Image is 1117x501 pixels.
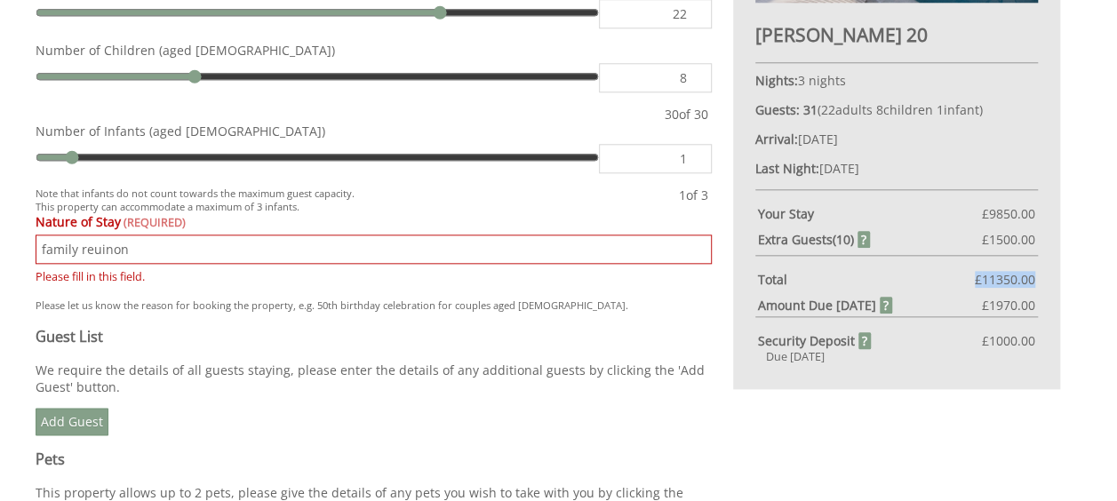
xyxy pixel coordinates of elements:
span: adult [821,101,873,118]
div: of 3 [675,187,712,213]
label: Number of Infants (aged [DEMOGRAPHIC_DATA]) [36,123,712,139]
span: s [826,231,832,248]
span: 11350.00 [982,271,1035,288]
span: ren [913,101,933,118]
h2: [PERSON_NAME] 20 [755,22,1038,47]
p: We require the details of all guests staying, please enter the details of any additional guests b... [36,362,712,395]
span: child [873,101,933,118]
strong: Amount Due [DATE] [757,297,892,314]
small: Please let us know the reason for booking the property, e.g. 50th birthday celebration for couple... [36,298,628,312]
label: Nature of Stay [36,213,712,230]
span: £ [982,297,1035,314]
span: infant [933,101,979,118]
div: of 30 [661,106,712,123]
p: Please fill in this field. [36,269,712,284]
span: 30 [665,106,679,123]
a: Add Guest [36,408,108,435]
div: Due [DATE] [755,349,1038,364]
strong: Last Night: [755,160,819,177]
span: £ [975,271,1035,288]
span: 1970.00 [989,297,1035,314]
span: 22 [821,101,835,118]
span: 1500.00 [989,231,1035,248]
span: 8 [876,101,883,118]
span: 1000.00 [989,332,1035,349]
strong: Guests: [755,101,800,118]
strong: Security Deposit [757,332,871,349]
span: 1 [679,187,686,203]
span: £ [982,205,1035,222]
strong: Nights: [755,72,798,89]
label: Number of Children (aged [DEMOGRAPHIC_DATA]) [36,42,712,59]
p: 3 nights [755,72,1038,89]
h3: Guest List [36,327,712,346]
strong: 31 [803,101,818,118]
span: 9850.00 [989,205,1035,222]
strong: Total [757,271,975,288]
p: [DATE] [755,131,1038,147]
strong: Arrival: [755,131,798,147]
p: [DATE] [755,160,1038,177]
small: Note that infants do not count towards the maximum guest capacity. This property can accommodate ... [36,187,661,213]
span: ( ) [803,101,983,118]
span: £ [982,332,1035,349]
span: s [866,101,873,118]
strong: Your Stay [757,205,982,222]
span: £ [982,231,1035,248]
span: 10 [835,231,850,248]
span: 1 [937,101,944,118]
strong: Extra Guest ( ) [757,231,870,248]
h3: Pets [36,449,712,469]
